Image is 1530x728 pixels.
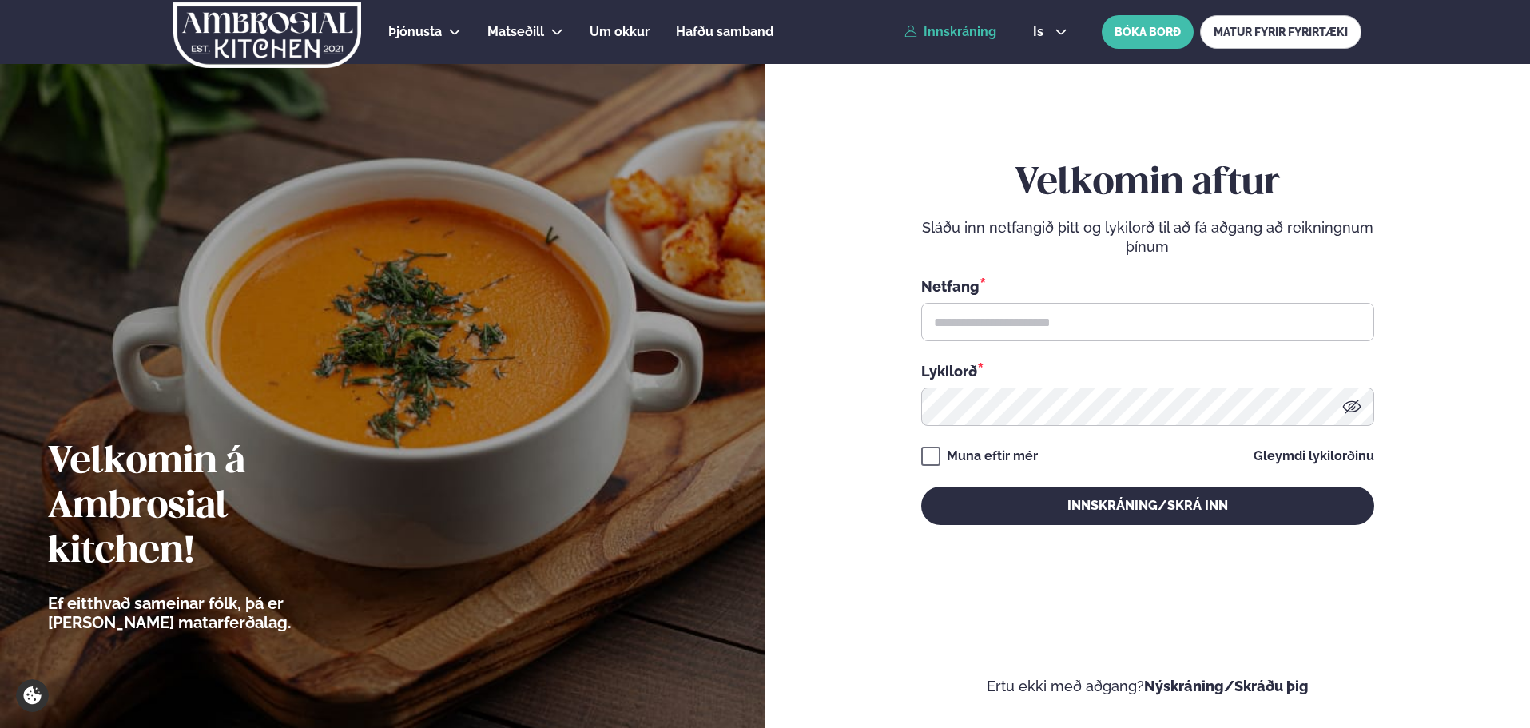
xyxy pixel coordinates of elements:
[921,276,1374,296] div: Netfang
[16,679,49,712] a: Cookie settings
[48,440,380,575] h2: Velkomin á Ambrosial kitchen!
[921,218,1374,257] p: Sláðu inn netfangið þitt og lykilorð til að fá aðgang að reikningnum þínum
[388,24,442,39] span: Þjónusta
[676,24,773,39] span: Hafðu samband
[1144,678,1309,694] a: Nýskráning/Skráðu þig
[590,24,650,39] span: Um okkur
[388,22,442,42] a: Þjónusta
[921,161,1374,206] h2: Velkomin aftur
[1033,26,1048,38] span: is
[48,594,380,632] p: Ef eitthvað sameinar fólk, þá er [PERSON_NAME] matarferðalag.
[487,22,544,42] a: Matseðill
[676,22,773,42] a: Hafðu samband
[1200,15,1361,49] a: MATUR FYRIR FYRIRTÆKI
[921,360,1374,381] div: Lykilorð
[921,487,1374,525] button: Innskráning/Skrá inn
[172,2,363,68] img: logo
[813,677,1483,696] p: Ertu ekki með aðgang?
[487,24,544,39] span: Matseðill
[1020,26,1080,38] button: is
[904,25,996,39] a: Innskráning
[1254,450,1374,463] a: Gleymdi lykilorðinu
[1102,15,1194,49] button: BÓKA BORÐ
[590,22,650,42] a: Um okkur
